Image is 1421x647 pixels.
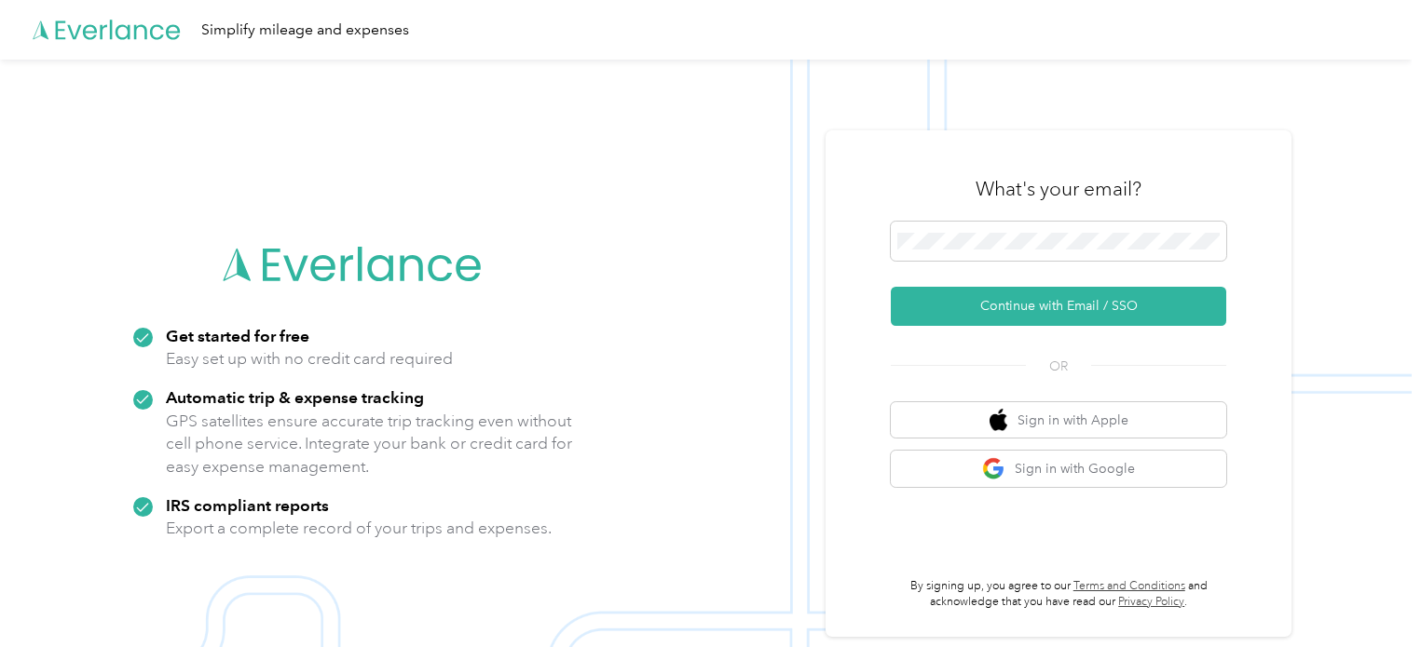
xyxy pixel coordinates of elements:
[166,347,453,371] p: Easy set up with no credit card required
[990,409,1008,432] img: apple logo
[166,517,552,540] p: Export a complete record of your trips and expenses.
[1317,543,1421,647] iframe: Everlance-gr Chat Button Frame
[166,495,329,515] strong: IRS compliant reports
[1073,579,1185,593] a: Terms and Conditions
[976,176,1141,202] h3: What's your email?
[201,19,409,42] div: Simplify mileage and expenses
[891,402,1226,438] button: apple logoSign in with Apple
[1118,595,1184,609] a: Privacy Policy
[166,410,573,479] p: GPS satellites ensure accurate trip tracking even without cell phone service. Integrate your bank...
[166,326,309,345] strong: Get started for free
[166,387,424,407] strong: Automatic trip & expense tracking
[891,451,1226,487] button: google logoSign in with Google
[891,287,1226,326] button: Continue with Email / SSO
[891,578,1226,611] p: By signing up, you agree to our and acknowledge that you have read our .
[1026,357,1091,376] span: OR
[982,457,1005,480] img: google logo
